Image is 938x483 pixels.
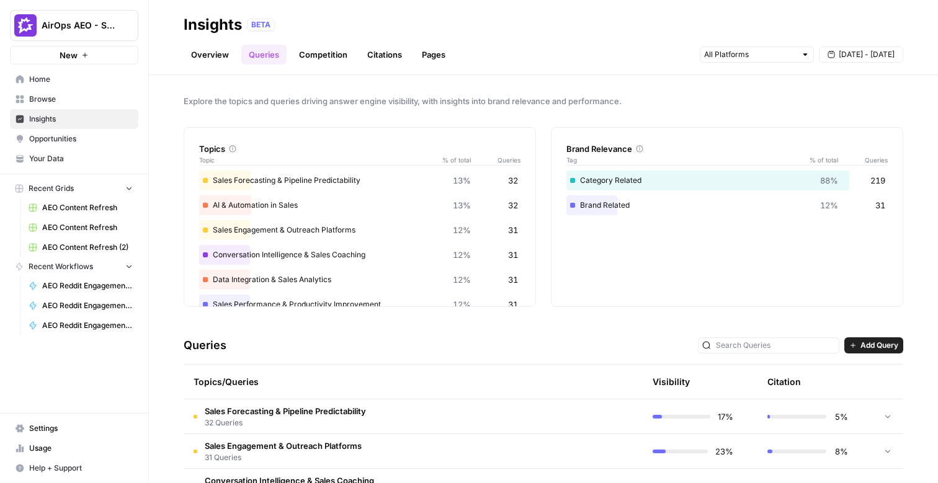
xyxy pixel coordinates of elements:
[453,273,471,286] span: 12%
[508,174,518,187] span: 32
[194,365,515,399] div: Topics/Queries
[10,109,138,129] a: Insights
[42,280,133,291] span: AEO Reddit Engagement - Fork
[834,445,848,458] span: 8%
[29,463,133,474] span: Help + Support
[716,339,835,352] input: Search Queries
[10,69,138,89] a: Home
[834,410,848,423] span: 5%
[42,19,117,32] span: AirOps AEO - Single Brand (Gong)
[566,143,888,155] div: Brand Relevance
[10,419,138,438] a: Settings
[241,45,287,64] a: Queries
[184,95,903,107] span: Explore the topics and queries driving answer engine visibility, with insights into brand relevan...
[42,202,133,213] span: AEO Content Refresh
[653,376,690,388] div: Visibility
[23,296,138,316] a: AEO Reddit Engagement - Fork
[844,337,903,353] button: Add Query
[14,14,37,37] img: AirOps AEO - Single Brand (Gong) Logo
[29,183,74,194] span: Recent Grids
[199,171,520,190] div: Sales Forecasting & Pipeline Predictability
[10,458,138,478] button: Help + Support
[199,220,520,240] div: Sales Engagement & Outreach Platforms
[875,199,885,211] span: 31
[839,49,895,60] span: [DATE] - [DATE]
[205,440,362,452] span: Sales Engagement & Outreach Platforms
[29,94,133,105] span: Browse
[767,365,801,399] div: Citation
[29,443,133,454] span: Usage
[199,195,520,215] div: AI & Automation in Sales
[820,199,838,211] span: 12%
[42,242,133,253] span: AEO Content Refresh (2)
[42,320,133,331] span: AEO Reddit Engagement - Fork
[453,174,471,187] span: 13%
[199,245,520,265] div: Conversation Intelligence & Sales Coaching
[566,171,888,190] div: Category Related
[29,133,133,144] span: Opportunities
[42,222,133,233] span: AEO Content Refresh
[247,19,275,31] div: BETA
[870,174,885,187] span: 219
[23,276,138,296] a: AEO Reddit Engagement - Fork
[199,143,520,155] div: Topics
[29,423,133,434] span: Settings
[566,155,801,165] span: Tag
[23,218,138,237] a: AEO Content Refresh
[205,417,366,428] span: 32 Queries
[508,249,518,261] span: 31
[508,199,518,211] span: 32
[414,45,453,64] a: Pages
[10,438,138,458] a: Usage
[10,149,138,169] a: Your Data
[29,153,133,164] span: Your Data
[453,298,471,311] span: 12%
[60,49,78,61] span: New
[508,224,518,236] span: 31
[10,179,138,198] button: Recent Grids
[23,316,138,335] a: AEO Reddit Engagement - Fork
[23,198,138,218] a: AEO Content Refresh
[10,257,138,276] button: Recent Workflows
[205,452,362,463] span: 31 Queries
[508,273,518,286] span: 31
[453,199,471,211] span: 13%
[10,129,138,149] a: Opportunities
[838,155,888,165] span: Queries
[508,298,518,311] span: 31
[453,249,471,261] span: 12%
[199,270,520,290] div: Data Integration & Sales Analytics
[820,174,838,187] span: 88%
[42,300,133,311] span: AEO Reddit Engagement - Fork
[292,45,355,64] a: Competition
[10,89,138,109] a: Browse
[10,46,138,64] button: New
[29,113,133,125] span: Insights
[205,405,366,417] span: Sales Forecasting & Pipeline Predictability
[718,410,733,423] span: 17%
[860,340,898,351] span: Add Query
[801,155,838,165] span: % of total
[184,337,226,354] h3: Queries
[704,48,796,61] input: All Platforms
[471,155,520,165] span: Queries
[199,155,434,165] span: Topic
[29,74,133,85] span: Home
[184,45,236,64] a: Overview
[453,224,471,236] span: 12%
[23,237,138,257] a: AEO Content Refresh (2)
[819,47,903,63] button: [DATE] - [DATE]
[715,445,733,458] span: 23%
[10,10,138,41] button: Workspace: AirOps AEO - Single Brand (Gong)
[566,195,888,215] div: Brand Related
[199,295,520,314] div: Sales Performance & Productivity Improvement
[29,261,93,272] span: Recent Workflows
[184,15,242,35] div: Insights
[360,45,409,64] a: Citations
[434,155,471,165] span: % of total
